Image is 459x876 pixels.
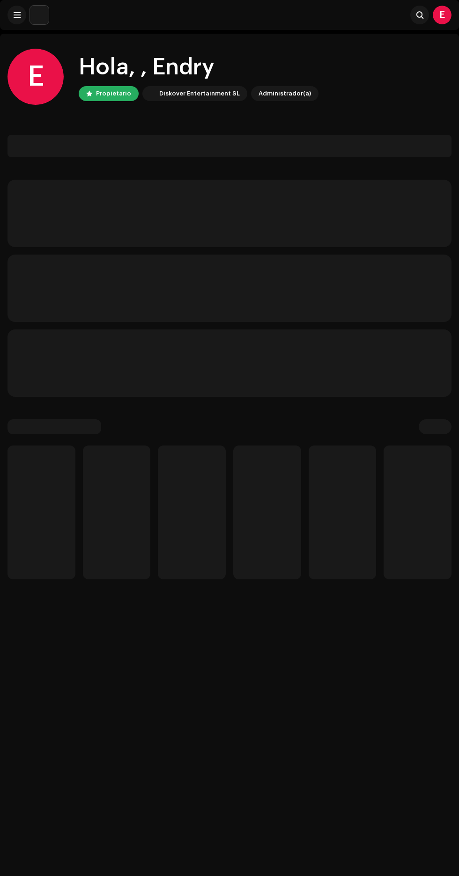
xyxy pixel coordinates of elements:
img: 297a105e-aa6c-4183-9ff4-27133c00f2e2 [144,88,155,99]
img: 297a105e-aa6c-4183-9ff4-27133c00f2e2 [30,6,49,24]
div: Propietario [96,88,131,99]
div: Administrador(a) [259,88,311,99]
div: Hola, , Endry [79,52,318,82]
div: E [7,49,64,105]
div: Diskover Entertainment SL [159,88,240,99]
div: E [433,6,452,24]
